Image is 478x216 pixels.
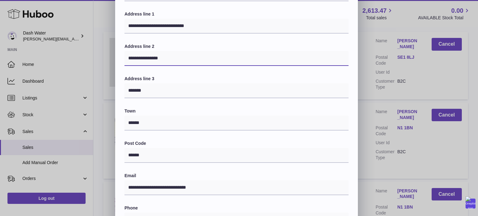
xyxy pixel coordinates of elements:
[124,108,349,114] label: Town
[124,140,349,146] label: Post Code
[124,44,349,49] label: Address line 2
[124,76,349,82] label: Address line 3
[124,11,349,17] label: Address line 1
[124,173,349,179] label: Email
[124,205,349,211] label: Phone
